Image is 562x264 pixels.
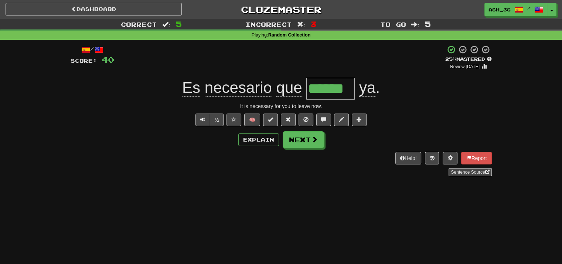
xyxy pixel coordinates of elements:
span: / [527,6,531,11]
button: Explain [238,133,279,146]
button: Add to collection (alt+a) [352,114,367,126]
span: : [162,21,170,28]
a: ASH_3S / [484,3,547,16]
span: Correct [121,21,157,28]
span: 40 [102,55,114,64]
span: 3 [310,20,317,28]
span: : [297,21,305,28]
button: Favorite sentence (alt+f) [226,114,241,126]
span: To go [380,21,406,28]
button: Report [461,152,491,164]
div: It is necessary for you to leave now. [71,103,492,110]
span: necesario [205,79,272,97]
span: : [411,21,419,28]
button: Edit sentence (alt+d) [334,114,349,126]
div: Mastered [445,56,492,63]
small: Review: [DATE] [450,64,480,69]
span: . [355,79,380,97]
span: 25 % [445,56,456,62]
span: ASH_3S [488,6,511,13]
span: Incorrect [245,21,292,28]
button: Reset to 0% Mastered (alt+r) [281,114,296,126]
div: / [71,45,114,54]
span: Es [182,79,200,97]
button: 🧠 [244,114,260,126]
button: Set this sentence to 100% Mastered (alt+m) [263,114,278,126]
span: 5 [176,20,182,28]
button: Help! [395,152,422,164]
button: Discuss sentence (alt+u) [316,114,331,126]
button: Next [283,131,324,148]
a: Clozemaster [193,3,369,16]
strong: Random Collection [268,32,311,38]
div: Text-to-speech controls [194,114,224,126]
a: Dashboard [6,3,182,15]
a: Sentence Source [449,168,491,176]
span: Score: [71,58,97,64]
button: Play sentence audio (ctl+space) [195,114,210,126]
span: que [276,79,302,97]
span: 5 [425,20,431,28]
button: Ignore sentence (alt+i) [299,114,313,126]
button: ½ [210,114,224,126]
button: Round history (alt+y) [425,152,439,164]
span: ya [359,79,375,97]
